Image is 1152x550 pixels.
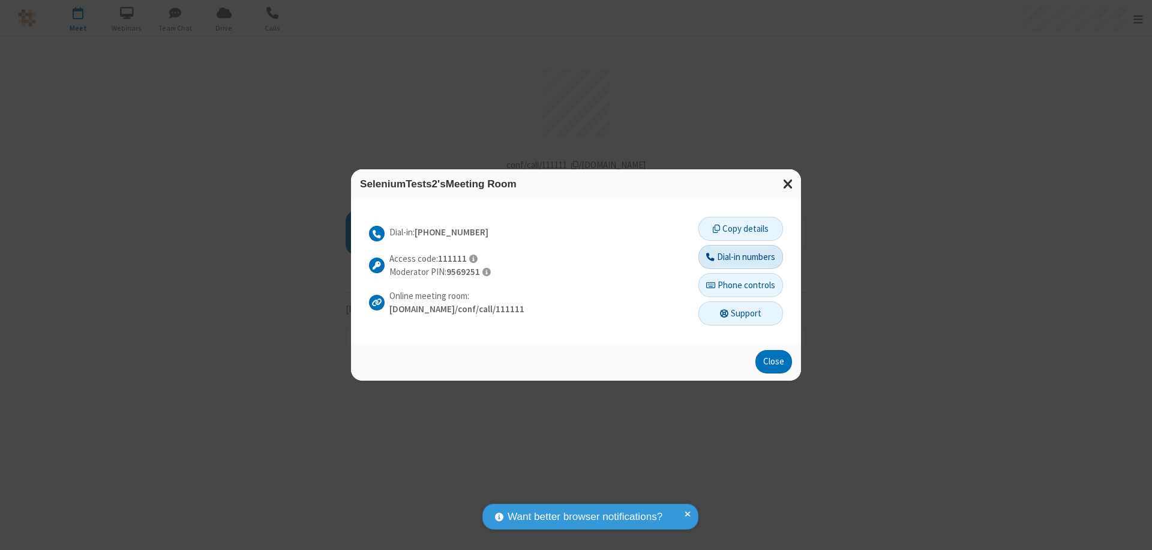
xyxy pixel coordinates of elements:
button: Copy details [698,217,783,241]
p: Online meeting room: [389,289,524,303]
span: As the meeting organizer, entering this PIN gives you access to moderator and other administrativ... [482,267,491,277]
button: Support [698,301,783,325]
p: Access code: [389,252,491,266]
strong: 9569251 [446,266,480,277]
strong: [DOMAIN_NAME]/conf/call/111111 [389,303,524,315]
button: Close [755,350,792,374]
p: Dial-in: [389,226,488,240]
button: Phone controls [698,273,783,297]
span: Meeting Room [446,178,517,190]
p: Moderator PIN: [389,265,491,279]
span: Participants should use this access code to connect to the meeting. [469,254,478,264]
span: Want better browser notifications? [508,509,662,525]
h3: SeleniumTests2's [360,178,792,190]
strong: 111111 [438,253,467,264]
strong: [PHONE_NUMBER] [415,226,488,238]
button: Dial-in numbers [698,245,783,269]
